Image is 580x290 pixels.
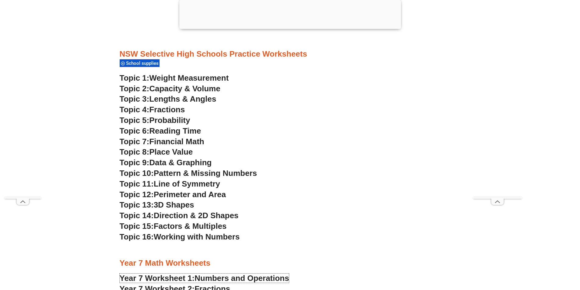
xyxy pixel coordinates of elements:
[5,15,41,197] iframe: Advertisement
[120,211,154,220] span: Topic 14:
[120,105,149,114] span: Topic 4:
[120,169,257,178] a: Topic 10:Pattern & Missing Numbers
[154,232,240,241] span: Working with Numbers
[154,222,227,231] span: Factors & Multiples
[120,147,149,156] span: Topic 8:
[120,190,154,199] span: Topic 12:
[149,116,190,125] span: Probability
[479,221,580,290] iframe: Chat Widget
[120,116,190,125] a: Topic 5:Probability
[126,61,160,66] span: School supplies
[120,94,216,103] a: Topic 3:Lengths & Angles
[120,222,154,231] span: Topic 15:
[120,200,194,209] a: Topic 13:3D Shapes
[120,147,193,156] a: Topic 8:Place Value
[120,116,149,125] span: Topic 5:
[149,126,201,135] span: Reading Time
[120,158,212,167] a: Topic 9:Data & Graphing
[120,49,461,59] h3: NSW Selective High Schools Practice Worksheets
[120,137,149,146] span: Topic 7:
[195,274,289,283] span: Numbers and Operations
[120,84,220,93] a: Topic 2:Capacity & Volume
[149,137,204,146] span: Financial Math
[154,169,257,178] span: Pattern & Missing Numbers
[154,200,194,209] span: 3D Shapes
[120,211,239,220] a: Topic 14:Direction & 2D Shapes
[120,190,226,199] a: Topic 12:Perimeter and Area
[120,59,160,67] div: School supplies
[120,169,154,178] span: Topic 10:
[120,274,289,283] a: Year 7 Worksheet 1:Numbers and Operations
[120,200,154,209] span: Topic 13:
[120,105,185,114] a: Topic 4:Fractions
[120,232,154,241] span: Topic 16:
[149,84,220,93] span: Capacity & Volume
[149,73,229,82] span: Weight Measurement
[120,258,461,268] h3: Year 7 Math Worksheets
[149,158,212,167] span: Data & Graphing
[154,179,220,188] span: Line of Symmetry
[120,179,220,188] a: Topic 11:Line of Symmetry
[120,94,149,103] span: Topic 3:
[120,84,149,93] span: Topic 2:
[473,15,522,197] iframe: Advertisement
[120,73,229,82] a: Topic 1:Weight Measurement
[120,158,149,167] span: Topic 9:
[120,126,201,135] a: Topic 6:Reading Time
[154,190,226,199] span: Perimeter and Area
[120,232,240,241] a: Topic 16:Working with Numbers
[120,222,227,231] a: Topic 15:Factors & Multiples
[149,147,193,156] span: Place Value
[149,94,216,103] span: Lengths & Angles
[149,105,185,114] span: Fractions
[120,179,154,188] span: Topic 11:
[120,73,149,82] span: Topic 1:
[154,211,239,220] span: Direction & 2D Shapes
[120,137,204,146] a: Topic 7:Financial Math
[120,126,149,135] span: Topic 6:
[120,274,195,283] span: Year 7 Worksheet 1:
